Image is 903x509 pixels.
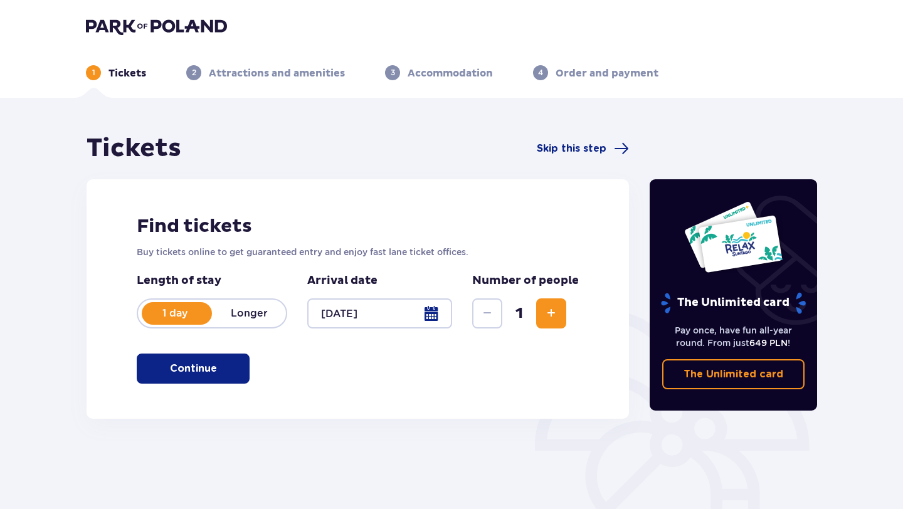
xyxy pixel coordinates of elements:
[92,67,95,78] p: 1
[684,367,783,381] p: The Unlimited card
[192,67,196,78] p: 2
[138,307,212,320] p: 1 day
[537,141,629,156] a: Skip this step
[472,273,579,288] p: Number of people
[137,246,579,258] p: Buy tickets online to get guaranteed entry and enjoy fast lane ticket offices.
[87,133,181,164] h1: Tickets
[209,66,345,80] p: Attractions and amenities
[505,304,534,323] span: 1
[408,66,493,80] p: Accommodation
[385,65,493,80] div: 3Accommodation
[170,362,217,375] p: Continue
[137,214,579,238] h2: Find tickets
[137,273,287,288] p: Length of stay
[533,65,658,80] div: 4Order and payment
[660,292,807,314] p: The Unlimited card
[472,298,502,328] button: Decrease
[662,324,805,349] p: Pay once, have fun all-year round. From just !
[749,338,788,348] span: 649 PLN
[662,359,805,389] a: The Unlimited card
[186,65,345,80] div: 2Attractions and amenities
[108,66,146,80] p: Tickets
[212,307,286,320] p: Longer
[537,142,606,155] span: Skip this step
[538,67,543,78] p: 4
[86,65,146,80] div: 1Tickets
[556,66,658,80] p: Order and payment
[391,67,395,78] p: 3
[684,201,783,273] img: Two entry cards to Suntago with the word 'UNLIMITED RELAX', featuring a white background with tro...
[536,298,566,328] button: Increase
[307,273,378,288] p: Arrival date
[137,354,250,384] button: Continue
[86,18,227,35] img: Park of Poland logo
